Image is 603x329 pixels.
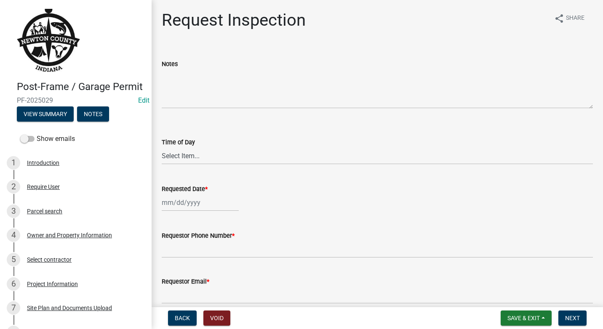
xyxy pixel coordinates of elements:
button: Notes [77,106,109,122]
button: Next [558,310,587,326]
button: Save & Exit [501,310,552,326]
label: Notes [162,61,178,67]
span: PF-2025029 [17,96,135,104]
div: Select contractor [27,257,72,263]
h4: Post-Frame / Garage Permit [17,81,145,93]
label: Time of Day [162,140,195,146]
span: Share [566,13,584,24]
span: Back [175,315,190,321]
div: 6 [7,277,20,291]
label: Show emails [20,134,75,144]
wm-modal-confirm: Summary [17,111,74,118]
span: Next [565,315,580,321]
button: Back [168,310,197,326]
wm-modal-confirm: Edit Application Number [138,96,149,104]
wm-modal-confirm: Notes [77,111,109,118]
label: Requestor Phone Number [162,233,235,239]
i: share [554,13,564,24]
div: 5 [7,253,20,266]
label: Requested Date [162,186,208,192]
button: shareShare [547,10,591,27]
div: 3 [7,204,20,218]
h1: Request Inspection [162,10,306,30]
label: Requestor Email [162,279,209,285]
input: mm/dd/yyyy [162,194,239,211]
div: Project Information [27,281,78,287]
button: Void [203,310,230,326]
button: View Summary [17,106,74,122]
img: Newton County, Indiana [17,9,80,72]
div: 7 [7,301,20,315]
div: Introduction [27,160,59,166]
a: Edit [138,96,149,104]
div: Site Plan and Documents Upload [27,305,112,311]
span: Save & Exit [507,315,540,321]
div: Parcel search [27,208,62,214]
div: 1 [7,156,20,170]
div: 4 [7,228,20,242]
div: 2 [7,180,20,194]
div: Owner and Property Information [27,232,112,238]
div: Require User [27,184,60,190]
